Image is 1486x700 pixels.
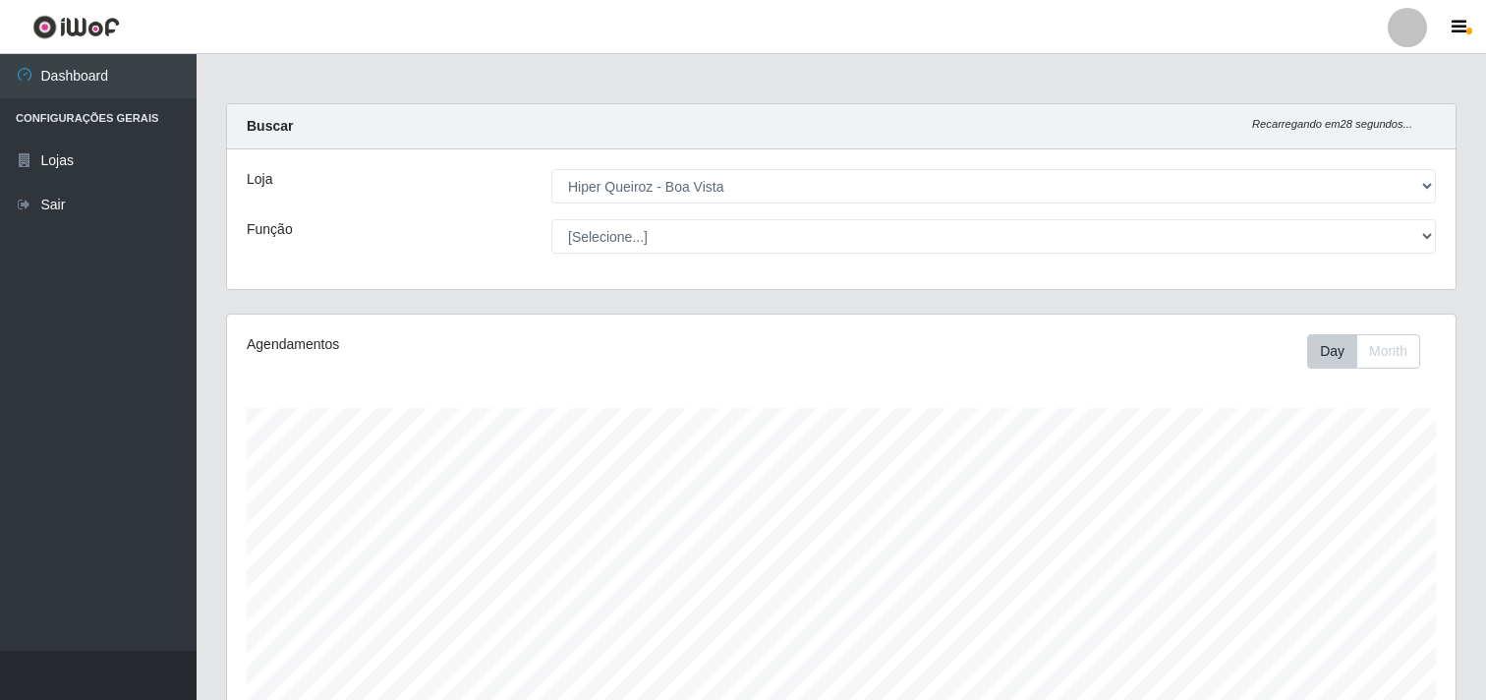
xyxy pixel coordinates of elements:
button: Day [1307,334,1357,369]
button: Month [1356,334,1420,369]
div: First group [1307,334,1420,369]
div: Agendamentos [247,334,725,355]
label: Loja [247,169,272,190]
label: Função [247,219,293,240]
i: Recarregando em 28 segundos... [1252,118,1412,130]
strong: Buscar [247,118,293,134]
img: CoreUI Logo [32,15,120,39]
div: Toolbar with button groups [1307,334,1436,369]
